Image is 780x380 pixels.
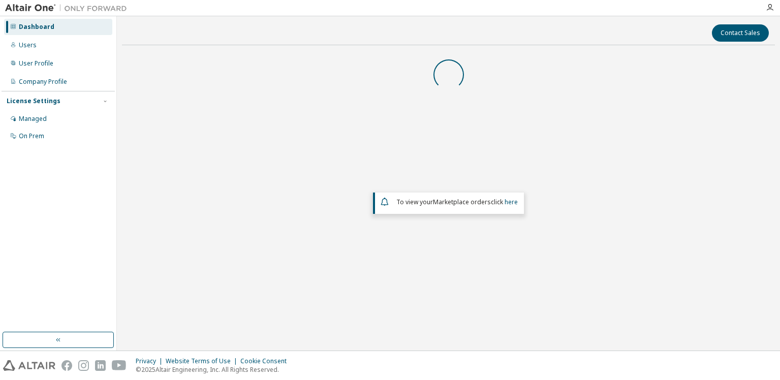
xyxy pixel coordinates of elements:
button: Contact Sales [712,24,769,42]
div: Users [19,41,37,49]
em: Marketplace orders [433,198,491,206]
span: To view your click [396,198,518,206]
div: On Prem [19,132,44,140]
div: Company Profile [19,78,67,86]
img: altair_logo.svg [3,360,55,371]
div: Privacy [136,357,166,365]
div: Cookie Consent [240,357,293,365]
img: instagram.svg [78,360,89,371]
div: License Settings [7,97,60,105]
div: User Profile [19,59,53,68]
p: © 2025 Altair Engineering, Inc. All Rights Reserved. [136,365,293,374]
img: youtube.svg [112,360,127,371]
div: Managed [19,115,47,123]
div: Website Terms of Use [166,357,240,365]
img: Altair One [5,3,132,13]
img: linkedin.svg [95,360,106,371]
div: Dashboard [19,23,54,31]
a: here [505,198,518,206]
img: facebook.svg [61,360,72,371]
